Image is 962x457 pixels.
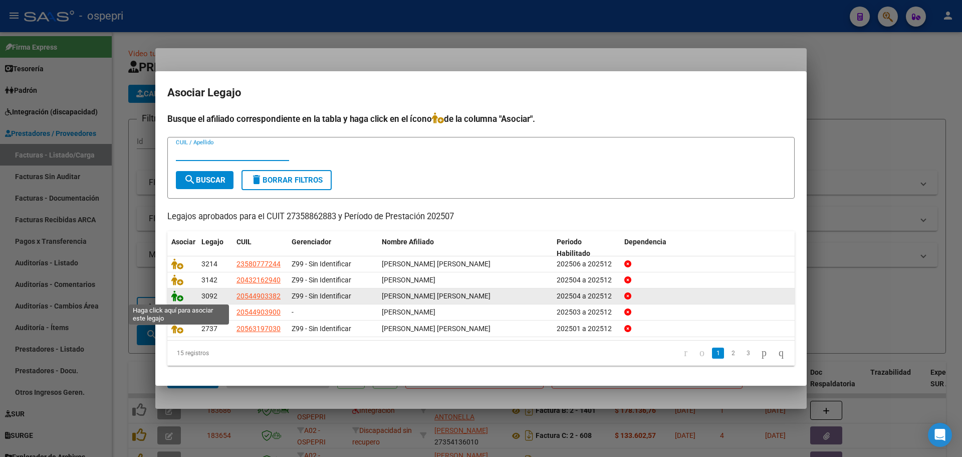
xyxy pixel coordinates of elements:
[184,174,196,186] mat-icon: search
[292,238,331,246] span: Gerenciador
[382,325,491,333] span: BARDARO LEAL BASTIAN THEO
[710,345,726,362] li: page 1
[741,345,756,362] li: page 3
[197,231,232,264] datatable-header-cell: Legajo
[292,308,294,316] span: -
[928,423,952,447] div: Open Intercom Messenger
[236,276,281,284] span: 20432162940
[382,308,435,316] span: CASTILLO BARAC FRANCISCO
[557,258,616,270] div: 202506 a 202512
[292,276,351,284] span: Z99 - Sin Identificar
[236,238,252,246] span: CUIL
[620,231,795,264] datatable-header-cell: Dependencia
[167,231,197,264] datatable-header-cell: Asociar
[382,292,491,300] span: QUILODRAN AVILA NEHEMIAS DANIEL
[742,348,754,359] a: 3
[557,323,616,335] div: 202501 a 202512
[757,348,771,359] a: go to next page
[382,260,491,268] span: PEREZ IVANNA CATALINA
[236,325,281,333] span: 20563197030
[201,238,223,246] span: Legajo
[557,238,590,257] span: Periodo Habilitado
[236,260,281,268] span: 23580777244
[557,290,616,302] div: 202504 a 202512
[557,274,616,286] div: 202504 a 202512
[774,348,788,359] a: go to last page
[167,341,291,366] div: 15 registros
[292,260,351,268] span: Z99 - Sin Identificar
[167,112,795,125] h4: Busque el afiliado correspondiente en la tabla y haga click en el ícono de la columna "Asociar".
[167,211,795,223] p: Legajos aprobados para el CUIT 27358862883 y Período de Prestación 202507
[242,170,332,190] button: Borrar Filtros
[176,171,233,189] button: Buscar
[201,292,217,300] span: 3092
[726,345,741,362] li: page 2
[288,231,378,264] datatable-header-cell: Gerenciador
[292,292,351,300] span: Z99 - Sin Identificar
[382,238,434,246] span: Nombre Afiliado
[232,231,288,264] datatable-header-cell: CUIL
[712,348,724,359] a: 1
[679,348,692,359] a: go to first page
[553,231,620,264] datatable-header-cell: Periodo Habilitado
[236,308,281,316] span: 20544903900
[292,325,351,333] span: Z99 - Sin Identificar
[378,231,553,264] datatable-header-cell: Nombre Afiliado
[236,292,281,300] span: 20544903382
[251,174,263,186] mat-icon: delete
[382,276,435,284] span: LOPEZ CAMACHO TITO
[251,176,323,185] span: Borrar Filtros
[727,348,739,359] a: 2
[624,238,666,246] span: Dependencia
[201,260,217,268] span: 3214
[167,83,795,102] h2: Asociar Legajo
[201,325,217,333] span: 2737
[201,276,217,284] span: 3142
[201,308,217,316] span: 3017
[184,176,225,185] span: Buscar
[171,238,195,246] span: Asociar
[695,348,709,359] a: go to previous page
[557,307,616,318] div: 202503 a 202512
